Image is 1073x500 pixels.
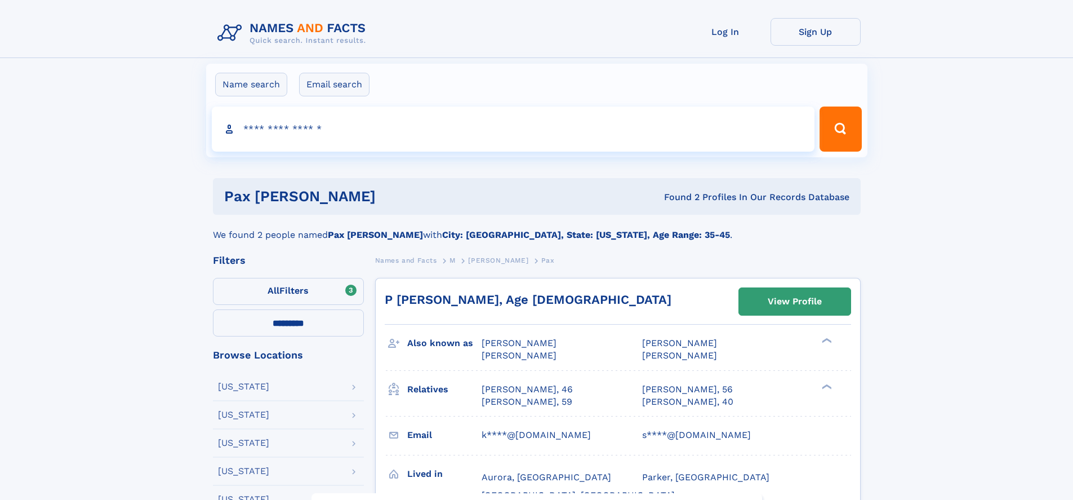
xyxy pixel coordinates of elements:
[299,73,369,96] label: Email search
[375,253,437,267] a: Names and Facts
[218,382,269,391] div: [US_STATE]
[328,229,423,240] b: Pax [PERSON_NAME]
[482,350,556,361] span: [PERSON_NAME]
[215,73,287,96] label: Name search
[213,278,364,305] label: Filters
[482,396,572,408] a: [PERSON_NAME], 59
[468,256,528,264] span: [PERSON_NAME]
[680,18,771,46] a: Log In
[213,18,375,48] img: Logo Names and Facts
[407,380,482,399] h3: Relatives
[642,472,769,483] span: Parker, [GEOGRAPHIC_DATA]
[819,337,832,344] div: ❯
[820,107,861,152] button: Search Button
[212,107,815,152] input: search input
[442,229,730,240] b: City: [GEOGRAPHIC_DATA], State: [US_STATE], Age Range: 35-45
[768,289,822,315] div: View Profile
[642,350,717,361] span: [PERSON_NAME]
[407,426,482,445] h3: Email
[218,410,269,419] div: [US_STATE]
[449,256,456,264] span: M
[482,383,573,396] a: [PERSON_NAME], 46
[642,396,733,408] a: [PERSON_NAME], 40
[224,189,520,203] h1: Pax [PERSON_NAME]
[218,467,269,476] div: [US_STATE]
[213,215,861,242] div: We found 2 people named with .
[819,383,832,390] div: ❯
[642,338,717,348] span: [PERSON_NAME]
[385,293,671,307] a: P [PERSON_NAME], Age [DEMOGRAPHIC_DATA]
[407,334,482,353] h3: Also known as
[771,18,861,46] a: Sign Up
[482,472,611,483] span: Aurora, [GEOGRAPHIC_DATA]
[520,191,849,203] div: Found 2 Profiles In Our Records Database
[213,255,364,266] div: Filters
[541,256,555,264] span: Pax
[407,464,482,484] h3: Lived in
[642,383,733,396] a: [PERSON_NAME], 56
[482,338,556,348] span: [PERSON_NAME]
[739,288,851,315] a: View Profile
[449,253,456,267] a: M
[268,285,279,296] span: All
[468,253,528,267] a: [PERSON_NAME]
[213,350,364,360] div: Browse Locations
[218,439,269,448] div: [US_STATE]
